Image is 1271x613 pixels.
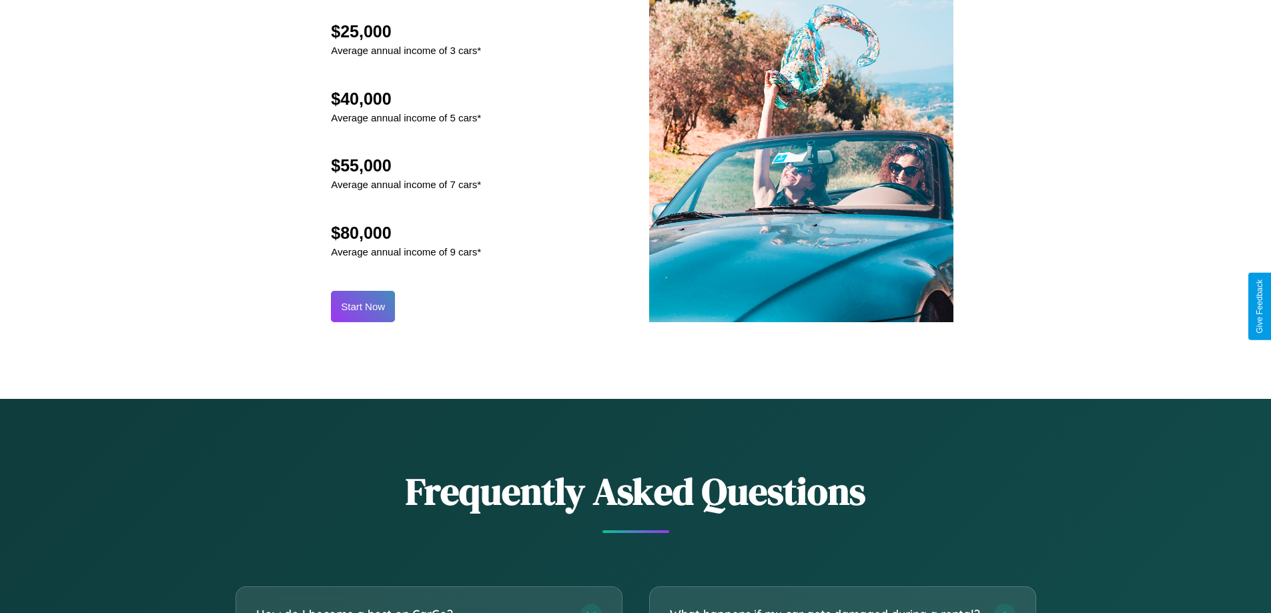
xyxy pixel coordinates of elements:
[331,109,481,127] p: Average annual income of 5 cars*
[331,156,481,175] h2: $55,000
[236,466,1036,517] h2: Frequently Asked Questions
[331,22,481,41] h2: $25,000
[331,291,395,322] button: Start Now
[331,175,481,193] p: Average annual income of 7 cars*
[1255,279,1264,334] div: Give Feedback
[331,89,481,109] h2: $40,000
[331,223,481,243] h2: $80,000
[331,41,481,59] p: Average annual income of 3 cars*
[331,243,481,261] p: Average annual income of 9 cars*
